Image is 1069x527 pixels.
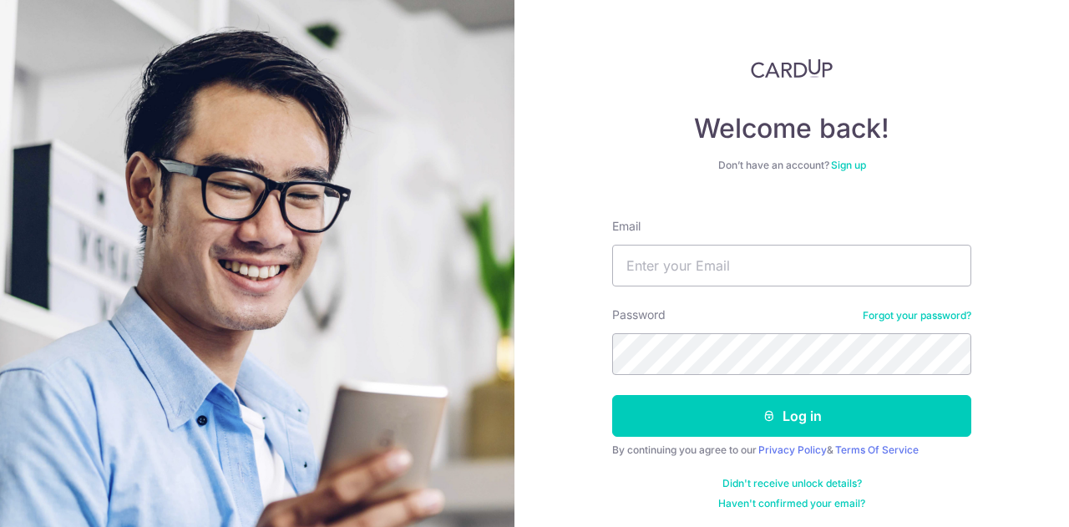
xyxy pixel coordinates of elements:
a: Didn't receive unlock details? [722,477,862,490]
a: Privacy Policy [758,443,827,456]
button: Log in [612,395,971,437]
a: Terms Of Service [835,443,919,456]
label: Password [612,307,666,323]
h4: Welcome back! [612,112,971,145]
a: Sign up [831,159,866,171]
div: Don’t have an account? [612,159,971,172]
a: Haven't confirmed your email? [718,497,865,510]
a: Forgot your password? [863,309,971,322]
input: Enter your Email [612,245,971,286]
div: By continuing you agree to our & [612,443,971,457]
label: Email [612,218,641,235]
img: CardUp Logo [751,58,833,79]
